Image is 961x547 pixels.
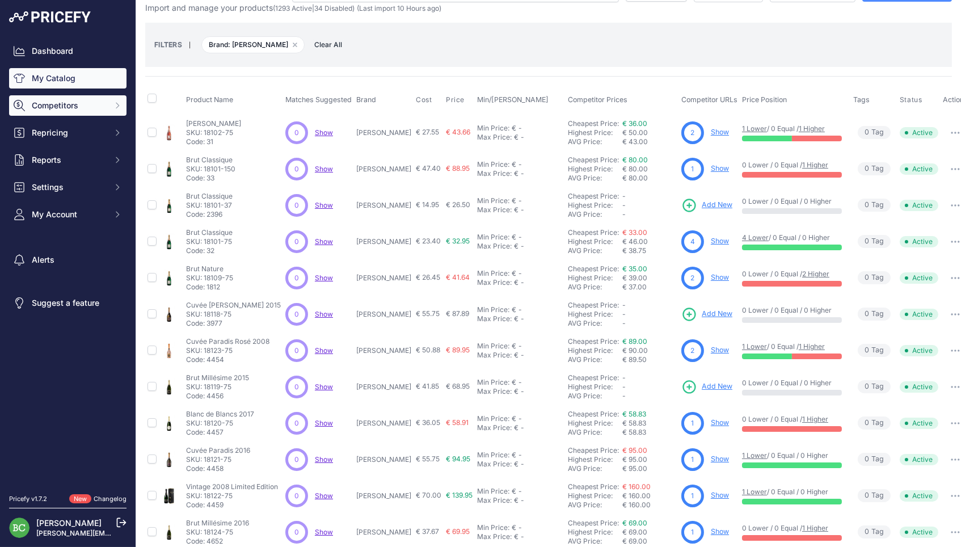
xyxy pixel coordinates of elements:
div: € [514,205,519,214]
div: Min Price: [477,414,509,423]
a: Show [711,237,729,245]
span: Active [900,127,938,138]
span: € 55.75 [416,309,440,318]
span: 0 [865,418,869,428]
span: 0 [294,164,299,174]
p: Code: 31 [186,137,241,146]
button: Clear All [309,39,348,51]
div: - [516,233,522,242]
span: € 80.00 [622,165,648,173]
span: € 23.40 [416,237,441,245]
a: Cheapest Price: [568,264,619,273]
span: Active [900,418,938,429]
p: Cuvée Paradis Rosé 2008 [186,337,269,346]
span: Tag [858,271,891,284]
a: Show [315,455,333,464]
a: Show [315,491,333,500]
a: Cheapest Price: [568,192,619,200]
span: 0 [865,200,869,211]
a: 1 Lower [742,451,767,460]
a: Show [315,528,333,536]
p: 0 Lower / 0 Equal / [742,415,842,424]
button: Settings [9,177,127,197]
small: FILTERS [154,40,182,49]
span: Show [315,201,333,209]
span: 0 [865,272,869,283]
button: Reports [9,150,127,170]
p: 0 Lower / 0 Equal / [742,270,842,279]
button: Cost [416,95,434,104]
div: Max Price: [477,314,512,323]
img: Pricefy Logo [9,11,91,23]
a: € 58.83 [622,410,646,418]
span: € 32.95 [446,237,470,245]
div: € [514,133,519,142]
a: Show [711,128,729,136]
span: Competitor Prices [568,95,627,104]
div: Highest Price: [568,128,622,137]
a: 1 Higher [799,342,825,351]
div: AVG Price: [568,137,622,146]
span: € 50.88 [416,346,440,354]
a: Show [315,237,333,246]
p: SKU: 18118-75 [186,310,281,319]
p: / 0 Equal / 0 Higher [742,233,842,242]
div: Highest Price: [568,310,622,319]
div: € [512,342,516,351]
span: 0 [294,273,299,283]
div: € [514,314,519,323]
span: My Account [32,209,106,220]
span: 2 [691,273,695,283]
div: € [512,305,516,314]
span: Active [900,381,938,393]
span: - [622,392,626,400]
span: € 27.55 [416,128,439,136]
a: Show [711,164,729,172]
p: / 0 Equal / [742,124,842,133]
span: € 39.00 [622,273,647,282]
div: AVG Price: [568,210,622,219]
a: Cheapest Price: [568,519,619,527]
span: 0 [294,418,299,428]
p: Brut Classique [186,155,235,165]
div: Max Price: [477,133,512,142]
div: € [512,124,516,133]
div: € 37.00 [622,283,677,292]
div: Max Price: [477,351,512,360]
span: Status [900,95,922,104]
p: 0 Lower / 0 Equal / [742,161,842,170]
span: Repricing [32,127,106,138]
div: - [519,387,524,396]
span: Show [315,382,333,391]
div: € [512,233,516,242]
div: - [519,169,524,178]
div: € [514,169,519,178]
a: Alerts [9,250,127,270]
p: / 0 Equal / [742,342,842,351]
span: Active [900,236,938,247]
a: Add New [681,197,732,213]
p: [PERSON_NAME] [356,346,411,355]
p: Code: 4454 [186,355,269,364]
a: 1 Higher [799,124,825,133]
span: 2 [691,128,695,138]
span: Price Position [742,95,787,104]
p: SKU: 18119-75 [186,382,249,392]
div: Highest Price: [568,382,622,392]
a: 2 Higher [802,270,829,278]
a: 1 Lower [742,342,767,351]
a: 1 Higher [802,524,828,532]
a: € 80.00 [622,155,648,164]
button: Status [900,95,925,104]
a: Cheapest Price: [568,155,619,164]
a: Cheapest Price: [568,337,619,346]
p: SKU: 18109-75 [186,273,233,283]
span: - [622,210,626,218]
div: - [519,242,524,251]
a: € 95.00 [622,446,647,455]
span: € 89.95 [446,346,470,354]
span: Add New [702,309,732,319]
span: € 87.89 [446,309,469,318]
